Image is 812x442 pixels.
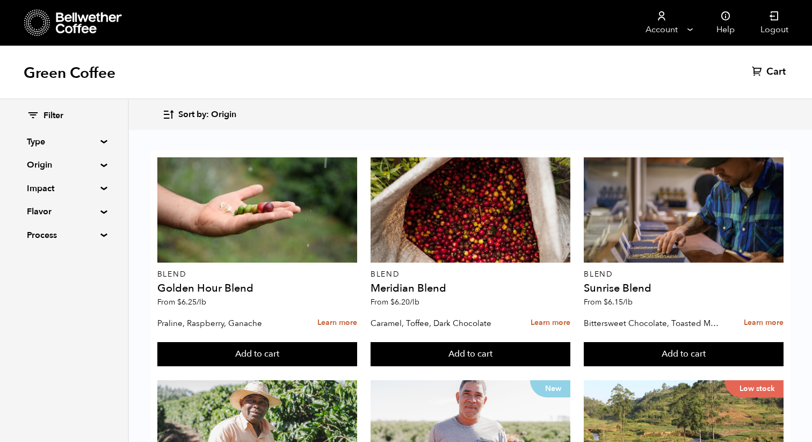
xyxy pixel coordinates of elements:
span: /lb [410,297,419,307]
p: Praline, Raspberry, Ganache [157,315,293,331]
h4: Golden Hour Blend [157,283,357,294]
p: Low stock [724,380,784,397]
bdi: 6.20 [390,297,419,307]
p: Blend [584,271,784,278]
span: /lb [623,297,633,307]
p: Caramel, Toffee, Dark Chocolate [371,315,506,331]
span: From [371,297,419,307]
summary: Flavor [27,205,101,218]
summary: Process [27,229,101,242]
span: Filter [44,110,63,122]
p: Blend [157,271,357,278]
button: Add to cart [157,342,357,367]
a: Learn more [317,311,357,335]
span: From [584,297,633,307]
bdi: 6.15 [604,297,633,307]
h4: Meridian Blend [371,283,570,294]
p: Blend [371,271,570,278]
span: $ [390,297,395,307]
span: Cart [766,66,786,78]
a: Learn more [531,311,570,335]
h4: Sunrise Blend [584,283,784,294]
button: Add to cart [584,342,784,367]
span: /lb [197,297,206,307]
p: Bittersweet Chocolate, Toasted Marshmallow, Candied Orange, Praline [584,315,720,331]
p: New [530,380,570,397]
bdi: 6.25 [177,297,206,307]
a: Cart [752,66,788,78]
button: Add to cart [371,342,570,367]
span: From [157,297,206,307]
span: Sort by: Origin [178,109,236,121]
span: $ [177,297,182,307]
summary: Origin [27,158,101,171]
span: $ [604,297,608,307]
summary: Type [27,135,101,148]
h1: Green Coffee [24,63,115,83]
summary: Impact [27,182,101,195]
a: Learn more [744,311,784,335]
button: Sort by: Origin [162,102,236,127]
